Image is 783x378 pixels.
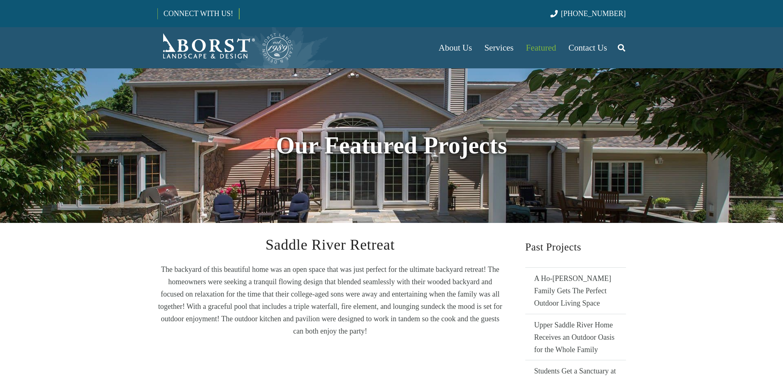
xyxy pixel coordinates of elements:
a: Borst-Logo [157,31,294,64]
a: A Ho-[PERSON_NAME] Family Gets The Perfect Outdoor Living Space [525,267,626,314]
p: The backyard of this beautiful home was an open space that was just perfect for the ultimate back... [157,263,504,337]
a: Search [613,37,630,58]
h2: Past Projects [525,238,626,256]
span: [PHONE_NUMBER] [561,9,626,18]
a: Featured [520,27,562,68]
a: CONNECT WITH US! [158,4,239,23]
span: Services [484,43,513,53]
a: Contact Us [562,27,613,68]
span: Contact Us [568,43,607,53]
h2: Saddle River Retreat [157,238,504,252]
a: Services [478,27,520,68]
span: Featured [526,43,556,53]
span: About Us [439,43,472,53]
strong: Our Featured Projects [276,132,507,159]
a: About Us [432,27,478,68]
a: Upper Saddle River Home Receives an Outdoor Oasis for the Whole Family [525,314,626,360]
a: [PHONE_NUMBER] [550,9,626,18]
